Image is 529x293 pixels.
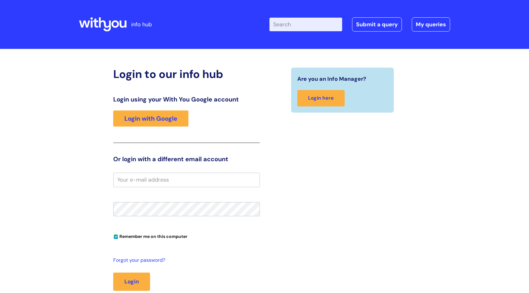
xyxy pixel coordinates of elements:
[113,96,260,103] h3: Login using your With You Google account
[113,273,150,291] button: Login
[297,90,345,106] a: Login here
[269,18,342,31] input: Search
[114,235,118,239] input: Remember me on this computer
[297,74,366,84] span: Are you an Info Manager?
[113,67,260,81] h2: Login to our info hub
[113,231,260,241] div: You can uncheck this option if you're logging in from a shared device
[113,173,260,187] input: Your e-mail address
[131,19,152,29] p: info hub
[113,256,257,265] a: Forgot your password?
[113,110,188,127] a: Login with Google
[412,17,450,32] a: My queries
[352,17,402,32] a: Submit a query
[113,232,187,239] label: Remember me on this computer
[113,155,260,163] h3: Or login with a different email account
